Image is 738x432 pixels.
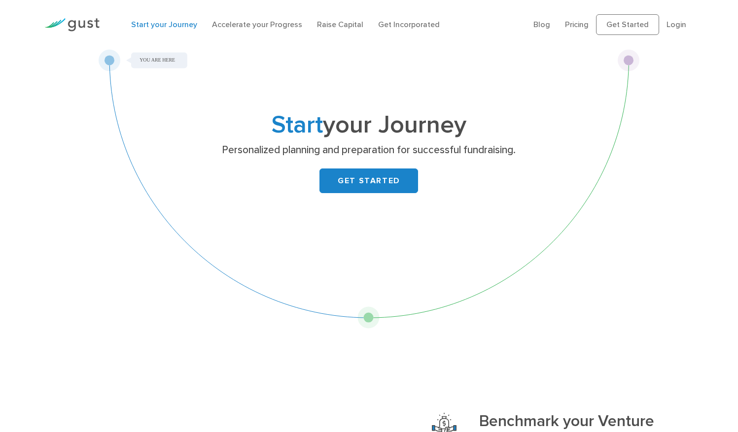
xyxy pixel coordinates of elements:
[131,20,197,29] a: Start your Journey
[378,20,440,29] a: Get Incorporated
[533,20,550,29] a: Blog
[317,20,363,29] a: Raise Capital
[667,20,686,29] a: Login
[44,18,100,32] img: Gust Logo
[565,20,589,29] a: Pricing
[212,20,302,29] a: Accelerate your Progress
[174,114,563,136] h1: your Journey
[319,168,418,193] a: GET STARTED
[272,110,323,139] span: Start
[178,143,560,157] p: Personalized planning and preparation for successful fundraising.
[596,14,659,35] a: Get Started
